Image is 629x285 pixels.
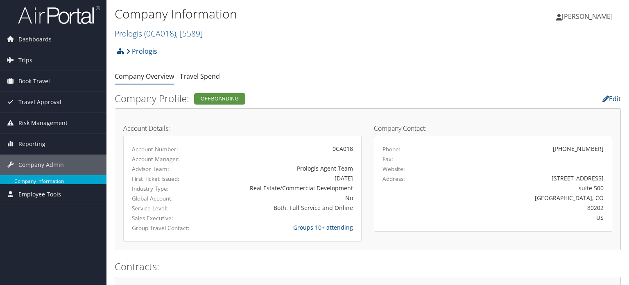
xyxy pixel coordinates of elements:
[441,213,604,222] div: US
[293,223,353,231] a: Groups 10+ attending
[132,165,197,173] label: Advisor Team:
[144,28,176,39] span: ( 0CA018 )
[553,144,604,153] div: [PHONE_NUMBER]
[210,184,353,192] div: Real Estate/Commercial Development
[441,203,604,212] div: 80202
[18,134,45,154] span: Reporting
[115,91,448,105] h2: Company Profile:
[562,12,613,21] span: [PERSON_NAME]
[382,165,405,173] label: Website:
[382,155,393,163] label: Fax:
[441,194,604,202] div: [GEOGRAPHIC_DATA], CO
[18,29,52,50] span: Dashboards
[18,184,61,205] span: Employee Tools
[18,113,68,133] span: Risk Management
[115,5,452,23] h1: Company Information
[18,5,100,25] img: airportal-logo.png
[115,28,203,39] a: Prologis
[18,50,32,71] span: Trips
[132,155,197,163] label: Account Manager:
[441,174,604,182] div: [STREET_ADDRESS]
[132,204,197,212] label: Service Level:
[115,72,174,81] a: Company Overview
[18,92,61,112] span: Travel Approval
[210,164,353,173] div: Prologis Agent Team
[132,185,197,193] label: Industry Type:
[123,125,362,132] h4: Account Details:
[556,4,621,29] a: [PERSON_NAME]
[602,94,621,103] a: Edit
[132,194,197,203] label: Global Account:
[382,175,405,183] label: Address:
[132,175,197,183] label: First Ticket Issued:
[210,203,353,212] div: Both, Full Service and Online
[132,214,197,222] label: Sales Executive:
[132,145,197,153] label: Account Number:
[126,43,157,59] a: Prologis
[180,72,220,81] a: Travel Spend
[210,174,353,182] div: [DATE]
[132,224,197,232] label: Group Travel Contact:
[176,28,203,39] span: , [ 5589 ]
[115,260,621,274] h2: Contracts:
[382,145,400,153] label: Phone:
[210,144,353,153] div: 0CA018
[18,71,50,91] span: Book Travel
[194,93,245,105] div: Offboarding
[374,125,612,132] h4: Company Contact:
[441,184,604,192] div: suite 500
[210,194,353,202] div: No
[18,155,64,175] span: Company Admin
